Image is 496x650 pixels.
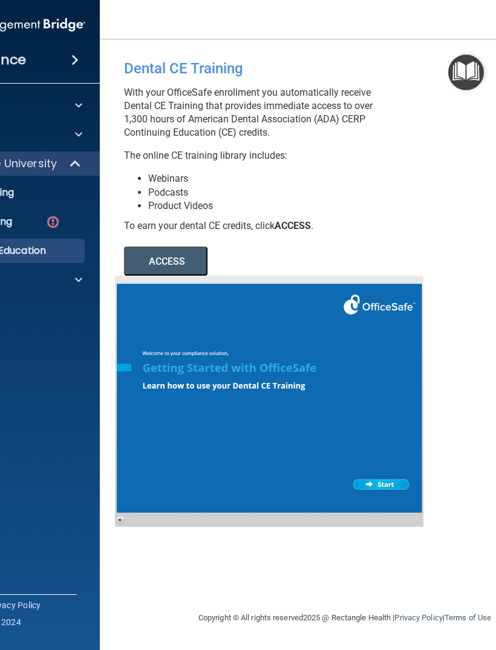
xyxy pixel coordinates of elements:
[124,247,207,276] button: ACCESS
[124,257,455,267] a: ACCESS
[445,613,491,622] a: Terms of Use
[275,220,311,231] b: ACCESS
[45,214,60,230] img: danger-circle.6113f641.png
[448,55,484,90] button: Open Resource Center
[394,613,442,622] a: Privacy Policy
